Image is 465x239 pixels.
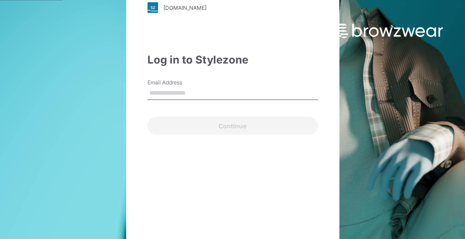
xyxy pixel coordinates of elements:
[163,4,207,11] div: [DOMAIN_NAME]
[147,79,210,87] label: Email Address
[147,2,318,13] a: [DOMAIN_NAME]
[147,2,158,13] img: stylezone-logo.562084cfcfab977791bfbf7441f1a819.svg
[332,22,443,38] img: browzwear-logo.e42bd6dac1945053ebaf764b6aa21510.svg
[147,52,318,68] div: Log in to Stylezone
